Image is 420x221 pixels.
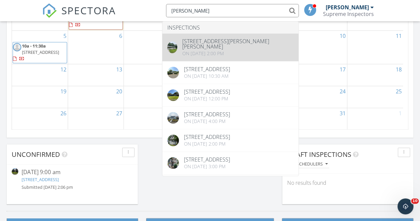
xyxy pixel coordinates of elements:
a: Go to October 10, 2025 [338,31,347,41]
a: [STREET_ADDRESS] [22,176,59,182]
div: [STREET_ADDRESS] [184,89,230,94]
td: Go to October 11, 2025 [347,30,403,64]
div: Supreme Inspectors [323,11,374,17]
iframe: Intercom live chat [397,198,413,214]
img: 8848517%2Fcover_photos%2F2LxUmUEOqFALUocg3Edi%2Foriginal.jpeg [167,42,177,53]
div: [STREET_ADDRESS] [184,112,230,117]
img: The Best Home Inspection Software - Spectora [42,3,57,18]
td: Go to October 24, 2025 [291,86,347,108]
button: All schedulers [287,160,329,168]
img: streetview [167,67,179,78]
td: Go to October 18, 2025 [347,64,403,86]
a: Go to October 11, 2025 [394,31,403,41]
span: 10a - 11:30a [22,43,46,49]
a: Go to November 1, 2025 [397,108,403,119]
div: On [DATE] 2:00 pm [182,51,294,56]
img: default-user-f0147aede5fd5fa78ca7ade42f37bd4542148d508eef1c3d3ea960f66861d68b.jpg [13,43,21,51]
div: [STREET_ADDRESS][PERSON_NAME][PERSON_NAME] [182,39,294,49]
a: [STREET_ADDRESS] On [DATE] 2:00 pm [162,129,298,152]
img: 9280833%2Fcover_photos%2FOVBqYLvv6bxZKV6S9sL0%2Foriginal.jpeg [167,135,179,146]
a: Go to October 12, 2025 [59,64,68,75]
a: Go to October 5, 2025 [62,31,68,41]
a: Go to October 18, 2025 [394,64,403,75]
td: Go to October 31, 2025 [291,108,347,130]
a: 4p - 5:30p [STREET_ADDRESS] [69,9,115,28]
a: Go to October 19, 2025 [59,86,68,97]
a: Go to October 6, 2025 [118,31,124,41]
td: Go to October 6, 2025 [68,30,124,64]
div: [STREET_ADDRESS] [184,134,230,140]
div: Submitted [DATE] 2:06 pm [22,184,123,190]
div: [DATE] 9:00 am [22,168,123,176]
a: Go to October 20, 2025 [115,86,124,97]
img: streetview [12,168,18,174]
a: Go to October 27, 2025 [115,108,124,119]
a: [DATE] 9:00 am [STREET_ADDRESS] Submitted [DATE] 2:06 pm [12,168,133,190]
td: Go to October 12, 2025 [12,64,68,86]
a: 10a - 11:30a [STREET_ADDRESS] [13,42,67,63]
a: Go to October 17, 2025 [338,64,347,75]
a: [STREET_ADDRESS] On [DATE] 12:00 pm [162,84,298,106]
div: [STREET_ADDRESS] [184,66,230,72]
a: SPECTORA [42,9,116,23]
img: streetview [167,112,179,124]
a: Go to October 24, 2025 [338,86,347,97]
div: All schedulers [289,162,328,166]
a: [STREET_ADDRESS] On [DATE] 4:00 pm [162,107,298,129]
div: On [DATE] 3:00 pm [184,164,230,169]
td: Go to October 28, 2025 [124,108,180,130]
span: 10 [411,198,419,204]
a: 10a - 11:30a [STREET_ADDRESS] [13,43,59,61]
td: Go to October 14, 2025 [124,64,180,86]
td: Go to October 26, 2025 [12,108,68,130]
a: Go to October 26, 2025 [59,108,68,119]
a: Go to October 13, 2025 [115,64,124,75]
span: [STREET_ADDRESS] [22,49,59,55]
td: Go to October 27, 2025 [68,108,124,130]
div: On [DATE] 12:00 pm [184,96,230,101]
span: SPECTORA [61,3,116,17]
span: Unconfirmed [12,150,60,159]
td: Go to October 5, 2025 [12,30,68,64]
div: [PERSON_NAME] [326,4,369,11]
input: Search everything... [166,4,299,17]
div: No results found [282,173,413,191]
div: [STREET_ADDRESS] [184,157,230,162]
a: [STREET_ADDRESS] On [DATE] 10:30 am [162,61,298,84]
div: On [DATE] 4:00 pm [184,119,230,124]
img: 9463332%2Fcover_photos%2F4EmLjkLVI93c3UslCwQK%2Foriginal.jpeg [167,89,179,101]
td: Go to November 1, 2025 [347,108,403,130]
td: Go to October 20, 2025 [68,86,124,108]
td: Go to October 13, 2025 [68,64,124,86]
a: Go to October 25, 2025 [394,86,403,97]
img: 9236647%2Fcover_photos%2FfNxvM3UDE1gK2x55Fn5j%2Foriginal.jpeg [167,157,179,169]
td: Go to October 17, 2025 [291,64,347,86]
td: Go to October 7, 2025 [124,30,180,64]
td: Go to October 21, 2025 [124,86,180,108]
div: On [DATE] 10:30 am [184,73,230,79]
td: Go to October 25, 2025 [347,86,403,108]
td: Go to October 19, 2025 [12,86,68,108]
a: Go to October 31, 2025 [338,108,347,119]
li: Inspections [162,22,298,34]
div: On [DATE] 2:00 pm [184,141,230,147]
a: [STREET_ADDRESS] On [DATE] 3:00 pm [162,152,298,174]
a: [STREET_ADDRESS][PERSON_NAME][PERSON_NAME] On [DATE] 2:00 pm [162,34,298,61]
td: Go to October 10, 2025 [291,30,347,64]
span: Draft Inspections [287,150,351,159]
